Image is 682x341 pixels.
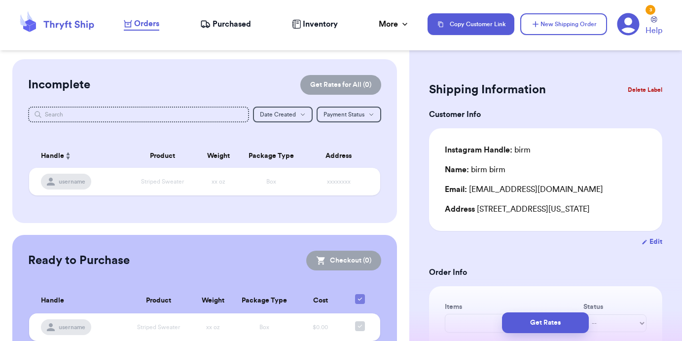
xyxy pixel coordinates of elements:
[300,75,381,95] button: Get Rates for All (0)
[445,186,467,193] span: Email:
[323,112,364,117] span: Payment Status
[306,251,381,270] button: Checkout (0)
[253,107,313,122] button: Date Created
[429,109,662,120] h3: Customer Info
[59,323,85,331] span: username
[41,296,64,306] span: Handle
[292,18,338,30] a: Inventory
[124,18,159,31] a: Orders
[646,16,662,37] a: Help
[137,324,180,330] span: Striped Sweater
[28,77,90,93] h2: Incomplete
[59,178,85,186] span: username
[445,144,531,156] div: birm
[127,144,197,168] th: Product
[445,302,579,312] label: Items
[317,107,381,122] button: Payment Status
[64,150,72,162] button: Sort ascending
[206,324,220,330] span: xx oz
[28,107,249,122] input: Search
[134,18,159,30] span: Orders
[379,18,410,30] div: More
[260,112,296,117] span: Date Created
[41,151,64,161] span: Handle
[327,179,351,185] span: xxxxxxxx
[520,13,607,35] button: New Shipping Order
[429,82,546,98] h2: Shipping Information
[212,179,225,185] span: xx oz
[617,13,640,36] a: 3
[198,144,240,168] th: Weight
[193,288,234,313] th: Weight
[445,184,646,195] div: [EMAIL_ADDRESS][DOMAIN_NAME]
[445,205,475,213] span: Address
[259,324,269,330] span: Box
[646,5,655,15] div: 3
[303,144,380,168] th: Address
[583,302,646,312] label: Status
[445,203,646,215] div: [STREET_ADDRESS][US_STATE]
[266,179,276,185] span: Box
[240,144,303,168] th: Package Type
[642,237,662,247] button: Edit
[445,146,512,154] span: Instagram Handle:
[200,18,251,30] a: Purchased
[445,164,505,176] div: birm birm
[28,253,130,268] h2: Ready to Purchase
[313,324,328,330] span: $0.00
[646,25,662,37] span: Help
[428,13,514,35] button: Copy Customer Link
[429,266,662,278] h3: Order Info
[141,179,184,185] span: Striped Sweater
[624,79,666,101] button: Delete Label
[502,312,589,333] button: Get Rates
[295,288,346,313] th: Cost
[303,18,338,30] span: Inventory
[445,166,469,174] span: Name:
[213,18,251,30] span: Purchased
[234,288,295,313] th: Package Type
[124,288,192,313] th: Product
